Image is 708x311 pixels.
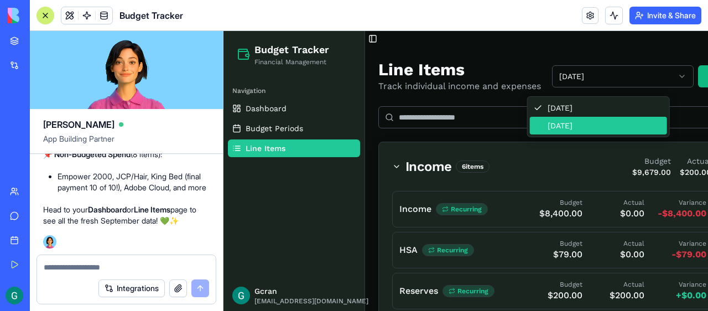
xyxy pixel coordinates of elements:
p: Head to your or page to see all the fresh September data! 💚✨ [43,204,210,226]
img: logo [8,8,76,23]
button: Integrations [98,279,165,297]
span: [PERSON_NAME] [43,118,114,131]
strong: Line Items [134,205,170,214]
img: Ella_00000_wcx2te.png [43,235,56,248]
button: Invite & Share [629,7,701,24]
p: (8 items): [43,149,210,160]
span: Budget Tracker [119,9,183,22]
strong: 📌 Non-Budgeted Spend [43,149,131,159]
img: ACg8ocIUnfeN8zsqf7zTIl5S_cEeI0faD9gZTJU8D9V4xDLv_J4q_A=s96-c [6,287,23,304]
span: [DATE] [324,71,349,82]
li: Empower 2000, JCP/Hair, King Bed (final payment 10 of 10!), Adobe Cloud, and more [58,171,210,193]
strong: Dashboard [88,205,127,214]
span: App Building Partner [43,133,210,153]
span: [DATE] [324,89,349,100]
